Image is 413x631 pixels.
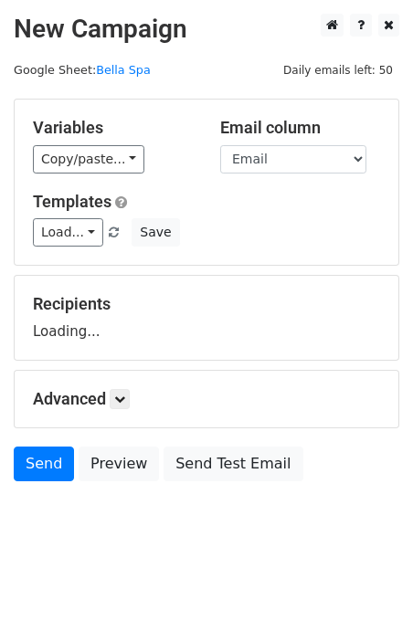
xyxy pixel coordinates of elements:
h5: Email column [220,118,380,138]
a: Send Test Email [164,447,302,481]
small: Google Sheet: [14,63,151,77]
span: Daily emails left: 50 [277,60,399,80]
a: Copy/paste... [33,145,144,174]
a: Send [14,447,74,481]
h5: Variables [33,118,193,138]
button: Save [132,218,179,247]
a: Preview [79,447,159,481]
a: Templates [33,192,111,211]
a: Load... [33,218,103,247]
h5: Recipients [33,294,380,314]
div: Loading... [33,294,380,342]
a: Bella Spa [96,63,151,77]
h2: New Campaign [14,14,399,45]
a: Daily emails left: 50 [277,63,399,77]
h5: Advanced [33,389,380,409]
